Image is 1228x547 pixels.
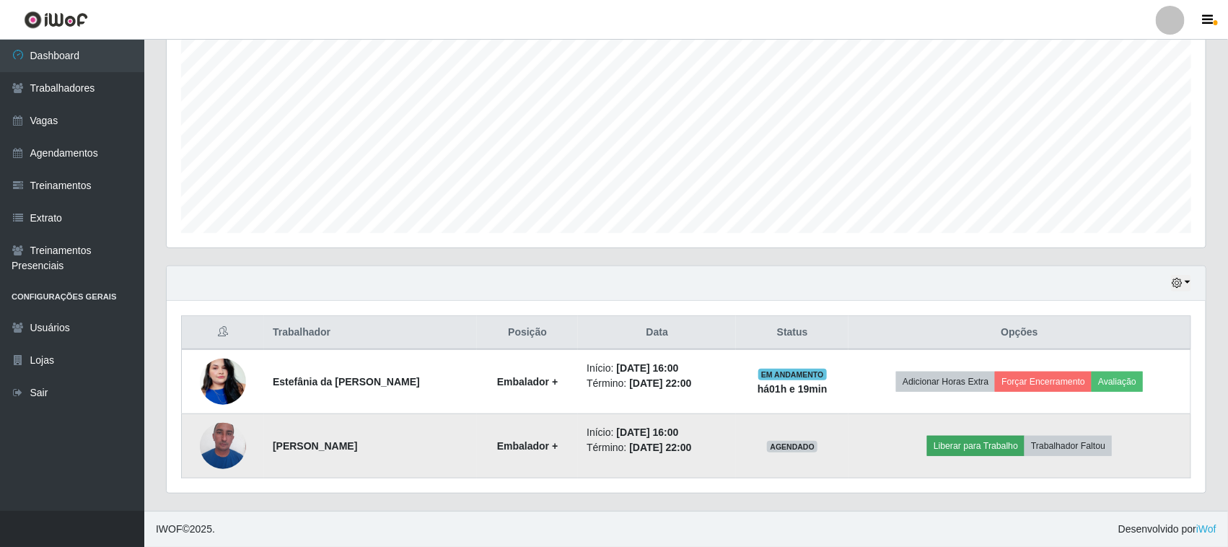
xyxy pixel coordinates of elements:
[497,376,558,388] strong: Embalador +
[848,316,1190,350] th: Opções
[273,440,357,452] strong: [PERSON_NAME]
[587,376,727,391] li: Término:
[200,341,246,423] img: 1705535567021.jpeg
[156,522,215,537] span: © 2025 .
[629,442,691,453] time: [DATE] 22:00
[1025,436,1112,456] button: Trabalhador Faltou
[617,362,679,374] time: [DATE] 16:00
[1092,372,1143,392] button: Avaliação
[578,316,736,350] th: Data
[767,441,817,452] span: AGENDADO
[1196,523,1216,535] a: iWof
[264,316,477,350] th: Trabalhador
[896,372,995,392] button: Adicionar Horas Extra
[617,426,679,438] time: [DATE] 16:00
[927,436,1025,456] button: Liberar para Trabalho
[497,440,558,452] strong: Embalador +
[587,425,727,440] li: Início:
[477,316,578,350] th: Posição
[1118,522,1216,537] span: Desenvolvido por
[156,523,183,535] span: IWOF
[736,316,848,350] th: Status
[629,377,691,389] time: [DATE] 22:00
[200,415,246,476] img: 1728497043228.jpeg
[758,369,827,380] span: EM ANDAMENTO
[24,11,88,29] img: CoreUI Logo
[587,361,727,376] li: Início:
[273,376,420,388] strong: Estefânia da [PERSON_NAME]
[995,372,1092,392] button: Forçar Encerramento
[587,440,727,455] li: Término:
[758,383,828,395] strong: há 01 h e 19 min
